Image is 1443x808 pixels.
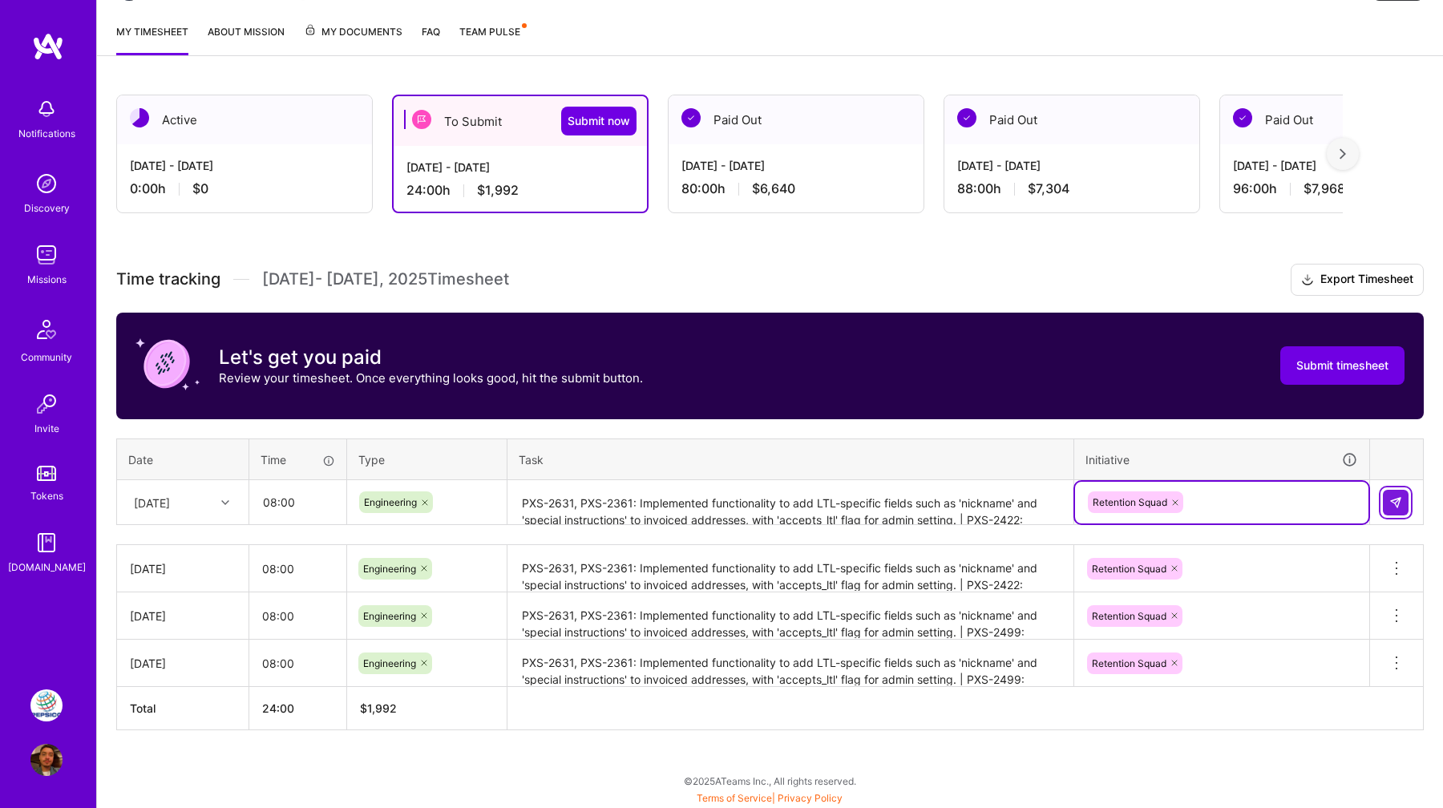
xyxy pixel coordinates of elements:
[363,563,416,575] span: Engineering
[32,32,64,61] img: logo
[249,595,346,637] input: HH:MM
[130,157,359,174] div: [DATE] - [DATE]
[406,159,634,176] div: [DATE] - [DATE]
[681,157,911,174] div: [DATE] - [DATE]
[130,655,236,672] div: [DATE]
[1296,358,1388,374] span: Submit timesheet
[1093,496,1167,508] span: Retention Squad
[681,180,911,197] div: 80:00 h
[30,689,63,721] img: PepsiCo - Elixir Dev - Retail Technology
[412,110,431,129] img: To Submit
[364,496,417,508] span: Engineering
[477,182,519,199] span: $1,992
[1340,148,1346,160] img: right
[27,271,67,288] div: Missions
[422,23,440,55] a: FAQ
[30,168,63,200] img: discovery
[116,23,188,55] a: My timesheet
[117,438,249,480] th: Date
[1301,272,1314,289] i: icon Download
[509,641,1072,685] textarea: PXS-2631, PXS-2361: Implemented functionality to add LTL-specific fields such as 'nickname' and '...
[37,466,56,481] img: tokens
[34,420,59,437] div: Invite
[1389,496,1402,509] img: Submit
[1383,490,1410,515] div: null
[1291,264,1424,296] button: Export Timesheet
[459,26,520,38] span: Team Pulse
[249,687,347,730] th: 24:00
[30,239,63,271] img: teamwork
[134,494,170,511] div: [DATE]
[957,108,976,127] img: Paid Out
[30,388,63,420] img: Invite
[130,180,359,197] div: 0:00 h
[957,157,1186,174] div: [DATE] - [DATE]
[304,23,402,41] span: My Documents
[116,269,220,289] span: Time tracking
[394,96,647,146] div: To Submit
[1280,346,1405,385] button: Submit timesheet
[117,687,249,730] th: Total
[221,499,229,507] i: icon Chevron
[1304,180,1345,197] span: $7,968
[8,559,86,576] div: [DOMAIN_NAME]
[944,95,1199,144] div: Paid Out
[249,547,346,590] input: HH:MM
[30,744,63,776] img: User Avatar
[509,594,1072,638] textarea: PXS-2631, PXS-2361: Implemented functionality to add LTL-specific fields such as 'nickname' and '...
[568,113,630,129] span: Submit now
[219,345,643,370] h3: Let's get you paid
[957,180,1186,197] div: 88:00 h
[681,108,701,127] img: Paid Out
[1092,563,1166,575] span: Retention Squad
[507,438,1074,480] th: Task
[1085,450,1358,469] div: Initiative
[30,527,63,559] img: guide book
[509,547,1072,591] textarea: PXS-2631, PXS-2361: Implemented functionality to add LTL-specific fields such as 'nickname' and '...
[219,370,643,386] p: Review your timesheet. Once everything looks good, hit the submit button.
[135,332,200,396] img: coin
[117,95,372,144] div: Active
[561,107,637,135] button: Submit now
[130,560,236,577] div: [DATE]
[18,125,75,142] div: Notifications
[261,451,335,468] div: Time
[1092,610,1166,622] span: Retention Squad
[26,689,67,721] a: PepsiCo - Elixir Dev - Retail Technology
[208,23,285,55] a: About Mission
[1028,180,1069,197] span: $7,304
[250,481,346,523] input: HH:MM
[778,792,843,804] a: Privacy Policy
[26,744,67,776] a: User Avatar
[27,310,66,349] img: Community
[752,180,795,197] span: $6,640
[697,792,772,804] a: Terms of Service
[262,269,509,289] span: [DATE] - [DATE] , 2025 Timesheet
[363,610,416,622] span: Engineering
[130,108,149,127] img: Active
[406,182,634,199] div: 24:00 h
[459,23,525,55] a: Team Pulse
[1233,108,1252,127] img: Paid Out
[360,701,397,715] span: $ 1,992
[30,93,63,125] img: bell
[249,642,346,685] input: HH:MM
[363,657,416,669] span: Engineering
[1092,657,1166,669] span: Retention Squad
[304,23,402,55] a: My Documents
[669,95,924,144] div: Paid Out
[96,761,1443,801] div: © 2025 ATeams Inc., All rights reserved.
[130,608,236,624] div: [DATE]
[30,487,63,504] div: Tokens
[347,438,507,480] th: Type
[192,180,208,197] span: $0
[24,200,70,216] div: Discovery
[509,482,1072,524] textarea: PXS-2631, PXS-2361: Implemented functionality to add LTL-specific fields such as 'nickname' and '...
[697,792,843,804] span: |
[21,349,72,366] div: Community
